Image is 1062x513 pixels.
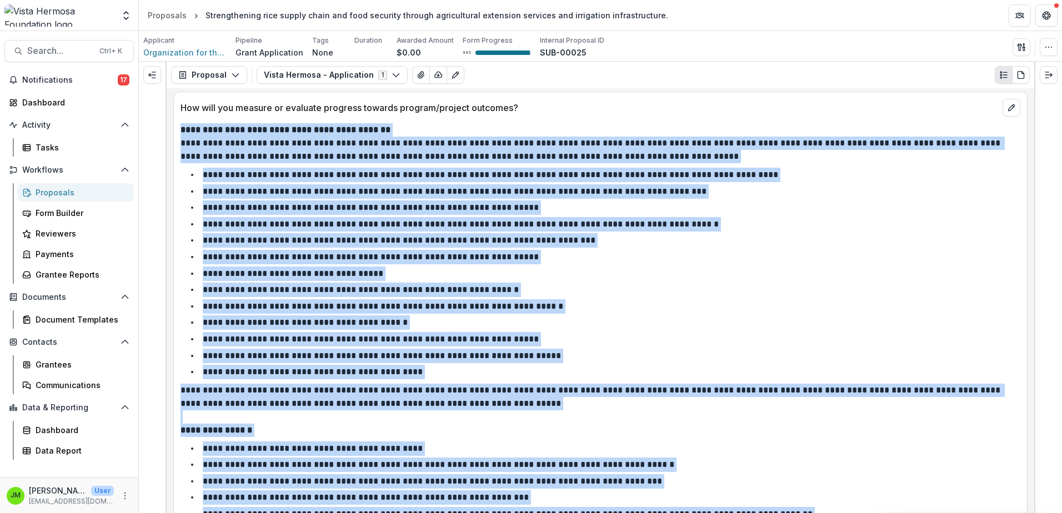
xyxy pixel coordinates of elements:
div: Reviewers [36,228,125,239]
button: View Attached Files [412,66,430,84]
div: Dashboard [36,424,125,436]
button: More [118,489,132,502]
button: Edit as form [447,66,464,84]
div: Jerry Martinez [11,492,21,499]
p: [PERSON_NAME] [29,485,87,496]
a: Communications [18,376,134,394]
button: Expand right [1040,66,1058,84]
div: Proposals [36,187,125,198]
img: Vista Hermosa Foundation logo [4,4,114,27]
p: $0.00 [397,47,421,58]
span: Search... [27,46,93,56]
button: Notifications17 [4,71,134,89]
a: Payments [18,245,134,263]
button: Open Contacts [4,333,134,351]
button: Open Activity [4,116,134,134]
span: Contacts [22,338,116,347]
div: Dashboard [22,97,125,108]
a: Data Report [18,441,134,460]
a: Grantee Reports [18,265,134,284]
button: Partners [1009,4,1031,27]
p: Form Progress [463,36,513,46]
p: 98 % [463,49,471,57]
div: Ctrl + K [97,45,124,57]
a: Grantees [18,355,134,374]
a: Dashboard [18,421,134,439]
p: SUB-00025 [540,47,587,58]
p: Duration [354,36,382,46]
p: How will you measure or evaluate progress towards program/project outcomes? [181,101,998,114]
span: Activity [22,120,116,130]
a: Dashboard [4,93,134,112]
div: Strengthening rice supply chain and food security through agricultural extension services and irr... [206,9,668,21]
a: Document Templates [18,310,134,329]
button: Open Workflows [4,161,134,179]
span: 17 [118,74,129,85]
div: Communications [36,379,125,391]
p: Tags [312,36,329,46]
a: Organization for the Promotion of Farmers Maniche (OPAGMA) [143,47,227,58]
div: Payments [36,248,125,260]
p: [EMAIL_ADDRESS][DOMAIN_NAME] [29,496,114,506]
div: Tasks [36,142,125,153]
button: Search... [4,40,134,62]
p: None [312,47,333,58]
a: Tasks [18,138,134,157]
a: Reviewers [18,224,134,243]
button: Open Documents [4,288,134,306]
div: Data Report [36,445,125,456]
p: Grant Application [236,47,303,58]
button: edit [1003,99,1020,117]
span: Notifications [22,76,118,85]
a: Form Builder [18,204,134,222]
button: Expand left [143,66,161,84]
p: Awarded Amount [397,36,454,46]
button: PDF view [1012,66,1030,84]
nav: breadcrumb [143,7,673,23]
button: Vista Hermosa - Application1 [257,66,408,84]
p: Applicant [143,36,174,46]
button: Open Data & Reporting [4,399,134,416]
div: Form Builder [36,207,125,219]
p: User [91,486,114,496]
div: Grantees [36,359,125,370]
p: Pipeline [236,36,262,46]
p: Internal Proposal ID [540,36,604,46]
button: Plaintext view [995,66,1013,84]
div: Document Templates [36,314,125,325]
a: Proposals [143,7,191,23]
button: Open entity switcher [118,4,134,27]
div: Grantee Reports [36,269,125,280]
a: Proposals [18,183,134,202]
span: Documents [22,293,116,302]
span: Data & Reporting [22,403,116,413]
button: Get Help [1035,4,1058,27]
div: Proposals [148,9,187,21]
span: Workflows [22,165,116,175]
button: Proposal [171,66,247,84]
